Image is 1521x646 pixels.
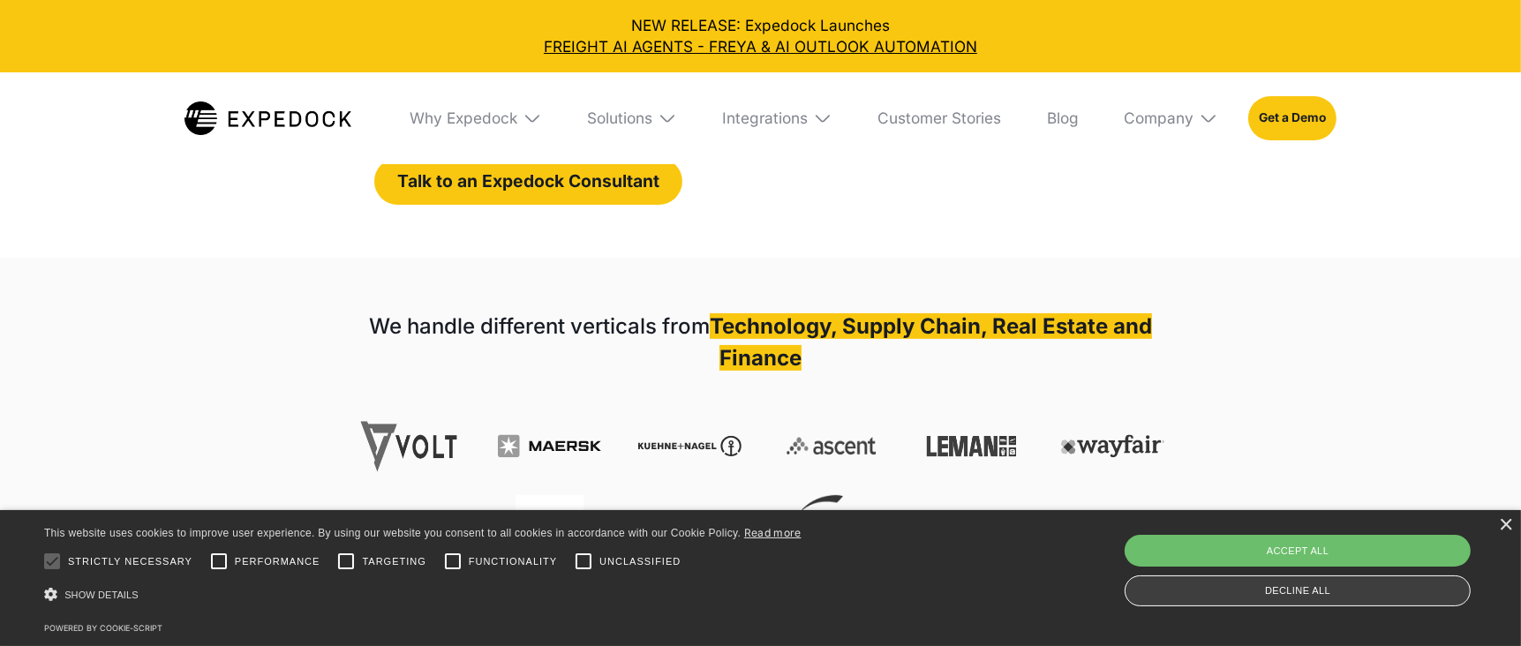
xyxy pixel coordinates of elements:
[44,527,741,539] span: This website uses cookies to improve user experience. By using our website you consent to all coo...
[374,158,682,206] a: Talk to an Expedock Consultant
[1248,96,1337,140] a: Get a Demo
[1227,455,1521,646] iframe: Chat Widget
[235,554,320,569] span: Performance
[362,554,425,569] span: Targeting
[410,109,517,127] div: Why Expedock
[707,72,847,163] div: Integrations
[710,313,1152,371] strong: Technology, Supply Chain, Real Estate and Finance
[599,554,681,569] span: Unclassified
[469,554,557,569] span: Functionality
[587,109,652,127] div: Solutions
[744,526,802,539] a: Read more
[369,313,710,339] strong: We handle different verticals from
[1125,575,1471,606] div: Decline all
[68,554,192,569] span: Strictly necessary
[572,72,692,163] div: Solutions
[395,72,557,163] div: Why Expedock
[1124,109,1193,127] div: Company
[15,36,1506,57] a: FREIGHT AI AGENTS - FREYA & AI OUTLOOK AUTOMATION
[44,623,162,633] a: Powered by cookie-script
[44,582,802,608] div: Show details
[1109,72,1233,163] div: Company
[722,109,808,127] div: Integrations
[15,15,1506,57] div: NEW RELEASE: Expedock Launches
[1125,535,1471,567] div: Accept all
[862,72,1016,163] a: Customer Stories
[64,590,139,600] span: Show details
[1032,72,1094,163] a: Blog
